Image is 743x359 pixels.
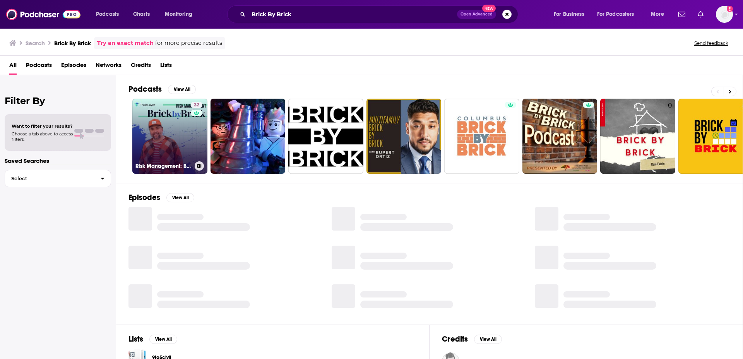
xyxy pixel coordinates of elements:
[97,39,154,48] a: Try an exact match
[645,8,674,21] button: open menu
[128,193,160,202] h2: Episodes
[61,59,86,75] a: Episodes
[474,335,502,344] button: View All
[26,39,45,47] h3: Search
[191,102,202,108] a: 32
[128,84,162,94] h2: Podcasts
[12,131,73,142] span: Choose a tab above to access filters.
[159,8,202,21] button: open menu
[131,59,151,75] a: Credits
[442,334,502,344] a: CreditsView All
[716,6,733,23] span: Logged in as elleb2btech
[600,99,675,174] a: 0
[548,8,594,21] button: open menu
[149,335,177,344] button: View All
[91,8,129,21] button: open menu
[716,6,733,23] button: Show profile menu
[675,8,688,21] a: Show notifications dropdown
[194,101,199,109] span: 32
[96,59,122,75] a: Networks
[668,102,672,171] div: 0
[166,193,194,202] button: View All
[12,123,73,129] span: Want to filter your results?
[6,7,80,22] img: Podchaser - Follow, Share and Rate Podcasts
[54,39,91,47] h3: Brick By Brick
[442,334,468,344] h2: Credits
[135,163,192,169] h3: Risk Management: Brick by [PERSON_NAME]
[133,9,150,20] span: Charts
[482,5,496,12] span: New
[592,8,645,21] button: open menu
[132,99,207,174] a: 32Risk Management: Brick by [PERSON_NAME]
[165,9,192,20] span: Monitoring
[160,59,172,75] a: Lists
[26,59,52,75] a: Podcasts
[155,39,222,48] span: for more precise results
[128,84,196,94] a: PodcastsView All
[9,59,17,75] a: All
[5,157,111,164] p: Saved Searches
[651,9,664,20] span: More
[235,5,526,23] div: Search podcasts, credits, & more...
[457,10,496,19] button: Open AdvancedNew
[597,9,634,20] span: For Podcasters
[128,8,154,21] a: Charts
[168,85,196,94] button: View All
[716,6,733,23] img: User Profile
[96,9,119,20] span: Podcasts
[692,40,731,46] button: Send feedback
[5,170,111,187] button: Select
[695,8,707,21] a: Show notifications dropdown
[461,12,493,16] span: Open Advanced
[128,334,143,344] h2: Lists
[128,193,194,202] a: EpisodesView All
[554,9,584,20] span: For Business
[5,176,94,181] span: Select
[5,95,111,106] h2: Filter By
[128,334,177,344] a: ListsView All
[248,8,457,21] input: Search podcasts, credits, & more...
[727,6,733,12] svg: Add a profile image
